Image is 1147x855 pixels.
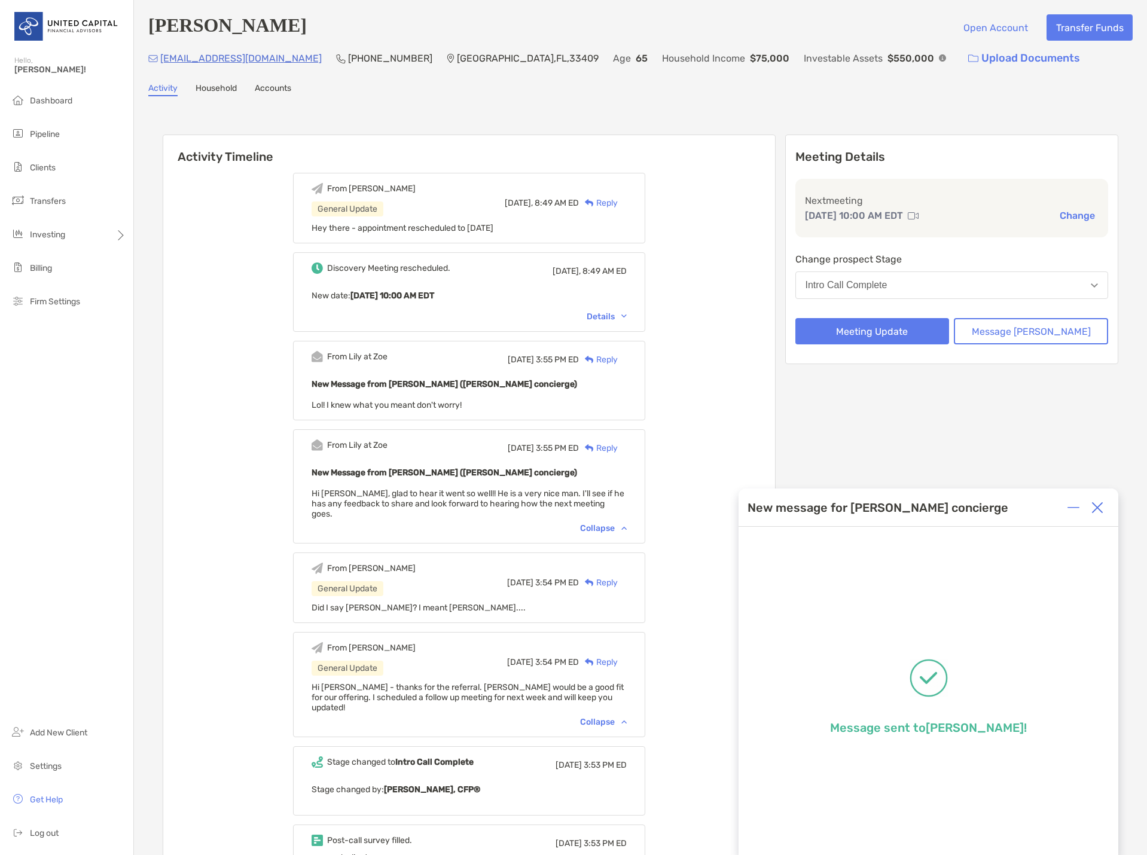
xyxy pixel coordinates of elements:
div: Discovery Meeting rescheduled. [327,263,450,273]
span: 8:49 AM ED [582,266,627,276]
img: Reply icon [585,444,594,452]
span: [DATE] [507,578,533,588]
div: Post-call survey filled. [327,835,412,845]
img: Reply icon [585,579,594,587]
span: [DATE] [556,838,582,848]
span: Did I say [PERSON_NAME]? I meant [PERSON_NAME].... [312,603,526,613]
span: 3:54 PM ED [535,578,579,588]
p: Stage changed by: [312,782,627,797]
span: 8:49 AM ED [535,198,579,208]
img: settings icon [11,758,25,772]
img: Event icon [312,262,323,274]
div: Reply [579,656,618,668]
span: [DATE] [507,657,533,667]
div: Reply [579,576,618,589]
span: 3:55 PM ED [536,443,579,453]
img: Close [1091,502,1103,514]
p: Meeting Details [795,149,1109,164]
a: Household [196,83,237,96]
img: United Capital Logo [14,5,119,48]
img: Reply icon [585,199,594,207]
div: General Update [312,201,383,216]
img: Event icon [312,183,323,194]
img: firm-settings icon [11,294,25,308]
img: button icon [968,54,978,63]
img: Expand or collapse [1067,502,1079,514]
div: From [PERSON_NAME] [327,643,416,653]
img: Chevron icon [621,314,627,318]
div: Reply [579,353,618,366]
img: Reply icon [585,356,594,364]
span: 3:54 PM ED [535,657,579,667]
button: Open Account [954,14,1037,41]
img: add_new_client icon [11,725,25,739]
span: Lol! I knew what you meant don't worry! [312,400,462,410]
img: get-help icon [11,792,25,806]
img: billing icon [11,260,25,274]
img: investing icon [11,227,25,241]
b: New Message from [PERSON_NAME] ([PERSON_NAME] concierge) [312,379,577,389]
div: Stage changed to [327,757,474,767]
p: [DATE] 10:00 AM EDT [805,208,903,223]
span: Hi [PERSON_NAME], glad to hear it went so well!! He is a very nice man. I'll see if he has any fe... [312,488,624,519]
p: 65 [636,51,648,66]
span: [PERSON_NAME]! [14,65,126,75]
span: Log out [30,828,59,838]
p: $75,000 [750,51,789,66]
span: [DATE] [508,355,534,365]
div: Details [587,312,627,322]
p: $550,000 [887,51,934,66]
img: logout icon [11,825,25,839]
img: Event icon [312,642,323,654]
div: New message for [PERSON_NAME] concierge [748,500,1008,515]
img: transfers icon [11,193,25,207]
img: Event icon [312,351,323,362]
p: [GEOGRAPHIC_DATA] , FL , 33409 [457,51,599,66]
b: Intro Call Complete [395,757,474,767]
div: From [PERSON_NAME] [327,563,416,573]
span: Pipeline [30,129,60,139]
div: From [PERSON_NAME] [327,184,416,194]
img: Reply icon [585,658,594,666]
span: Transfers [30,196,66,206]
span: [DATE], [553,266,581,276]
p: Message sent to [PERSON_NAME] ! [830,720,1027,735]
img: Event icon [312,563,323,574]
div: Collapse [580,717,627,727]
h4: [PERSON_NAME] [148,14,307,41]
button: Intro Call Complete [795,271,1109,299]
img: Info Icon [939,54,946,62]
h6: Activity Timeline [163,135,775,164]
span: [DATE], [505,198,533,208]
span: 3:55 PM ED [536,355,579,365]
img: Event icon [312,439,323,451]
div: General Update [312,661,383,676]
div: Intro Call Complete [806,280,887,291]
button: Change [1056,209,1099,222]
div: From Lily at Zoe [327,440,388,450]
a: Activity [148,83,178,96]
button: Message [PERSON_NAME] [954,318,1108,344]
span: Add New Client [30,728,87,738]
img: Phone Icon [336,54,346,63]
img: clients icon [11,160,25,174]
span: [DATE] [556,760,582,770]
button: Transfer Funds [1047,14,1133,41]
div: General Update [312,581,383,596]
a: Accounts [255,83,291,96]
span: Hey there - appointment rescheduled to [DATE] [312,223,493,233]
p: Household Income [662,51,745,66]
span: Investing [30,230,65,240]
span: 3:53 PM ED [584,838,627,848]
img: dashboard icon [11,93,25,107]
img: Event icon [312,756,323,768]
img: Message successfully sent [910,659,948,697]
img: Event icon [312,835,323,846]
div: Collapse [580,523,627,533]
div: From Lily at Zoe [327,352,388,362]
span: Firm Settings [30,297,80,307]
div: Reply [579,442,618,454]
button: Meeting Update [795,318,950,344]
p: [EMAIL_ADDRESS][DOMAIN_NAME] [160,51,322,66]
span: Hi [PERSON_NAME] - thanks for the referral. [PERSON_NAME] would be a good fit for our offering. I... [312,682,624,713]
